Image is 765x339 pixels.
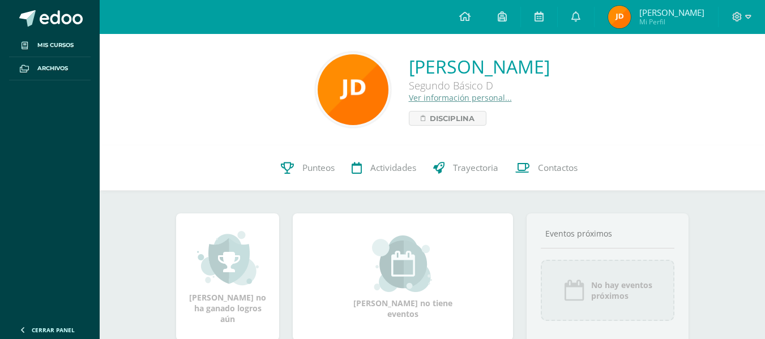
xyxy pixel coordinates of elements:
img: 5957e05b7cfe001286ada9a232f47006.png [318,54,388,125]
a: Actividades [343,145,425,191]
span: Cerrar panel [32,326,75,334]
a: Trayectoria [425,145,507,191]
span: Trayectoria [453,162,498,174]
img: be081e2b0e56b2af18e22b9bc73c832d.png [608,6,631,28]
span: No hay eventos próximos [591,280,652,301]
span: Punteos [302,162,335,174]
div: Segundo Básico D [409,79,550,92]
a: Archivos [9,57,91,80]
span: [PERSON_NAME] [639,7,704,18]
img: achievement_small.png [197,230,259,286]
span: Mi Perfil [639,17,704,27]
a: Mis cursos [9,34,91,57]
a: Punteos [272,145,343,191]
a: [PERSON_NAME] [409,54,550,79]
div: [PERSON_NAME] no ha ganado logros aún [187,230,268,324]
a: Ver información personal... [409,92,512,103]
img: event_icon.png [563,279,585,302]
a: Disciplina [409,111,486,126]
span: Contactos [538,162,578,174]
a: Contactos [507,145,586,191]
span: Archivos [37,64,68,73]
span: Actividades [370,162,416,174]
img: event_small.png [372,235,434,292]
span: Disciplina [430,111,475,125]
span: Mis cursos [37,41,74,50]
div: Eventos próximos [541,228,674,239]
div: [PERSON_NAME] no tiene eventos [347,235,460,319]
